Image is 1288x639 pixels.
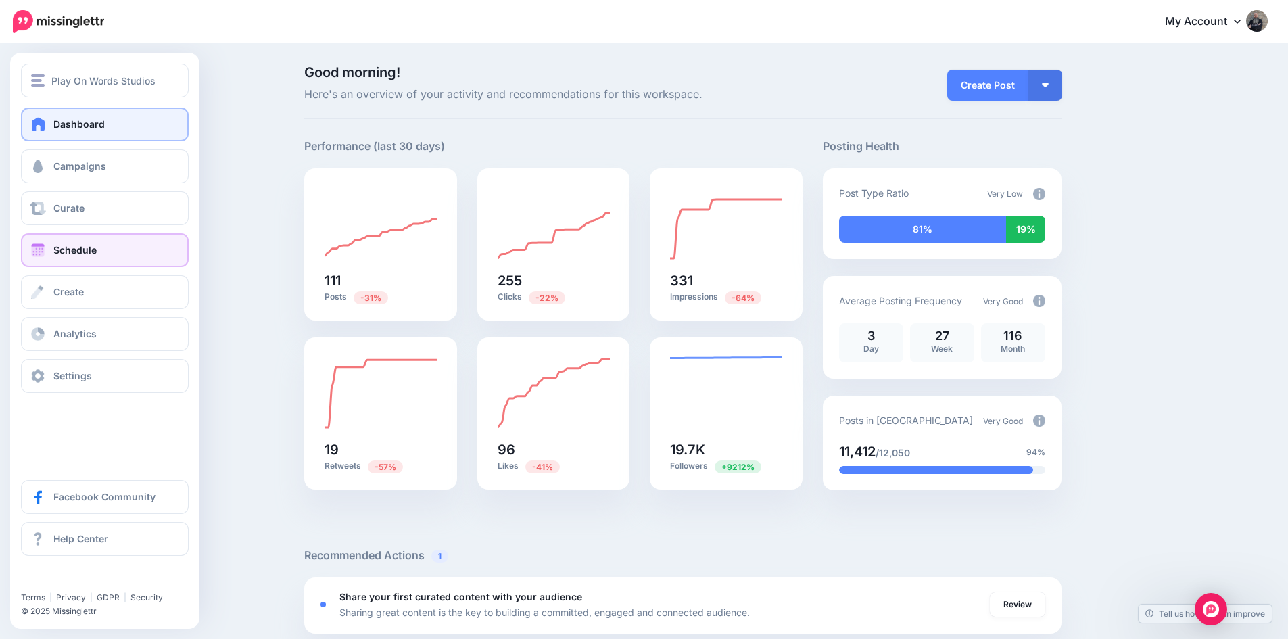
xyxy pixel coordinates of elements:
[670,291,782,304] p: Impressions
[839,444,876,460] span: 11,412
[21,149,189,183] a: Campaigns
[498,443,610,456] h5: 96
[947,70,1028,101] a: Create Post
[839,293,962,308] p: Average Posting Frequency
[1033,415,1045,427] img: info-circle-grey.png
[1033,188,1045,200] img: info-circle-grey.png
[21,191,189,225] a: Curate
[31,74,45,87] img: menu.png
[368,460,403,473] span: Previous period: 44
[21,317,189,351] a: Analytics
[53,286,84,298] span: Create
[53,328,97,339] span: Analytics
[49,592,52,602] span: |
[670,274,782,287] h5: 331
[90,592,93,602] span: |
[725,291,761,304] span: Previous period: 927
[53,118,105,130] span: Dashboard
[339,591,582,602] b: Share your first curated content with your audience
[21,522,189,556] a: Help Center
[1006,216,1045,243] div: 19% of your posts in the last 30 days were manually created (i.e. were not from Drip Campaigns or...
[876,447,910,458] span: /12,050
[21,275,189,309] a: Create
[51,73,156,89] span: Play On Words Studios
[839,466,1033,474] div: 94% of your posts in the last 30 days have been from Drip Campaigns
[304,64,400,80] span: Good morning!
[846,330,897,342] p: 3
[1033,295,1045,307] img: info-circle-grey.png
[988,330,1039,342] p: 116
[304,547,1062,564] h5: Recommended Actions
[1026,446,1045,459] span: 94%
[325,291,437,304] p: Posts
[21,64,189,97] button: Play On Words Studios
[21,573,124,586] iframe: Twitter Follow Button
[53,491,156,502] span: Facebook Community
[13,10,104,33] img: Missinglettr
[53,244,97,256] span: Schedule
[983,416,1023,426] span: Very Good
[670,443,782,456] h5: 19.7K
[21,359,189,393] a: Settings
[304,86,803,103] span: Here's an overview of your activity and recommendations for this workspace.
[990,592,1045,617] a: Review
[53,160,106,172] span: Campaigns
[529,291,565,304] span: Previous period: 327
[53,533,108,544] span: Help Center
[97,592,120,602] a: GDPR
[987,189,1023,199] span: Very Low
[21,480,189,514] a: Facebook Community
[823,138,1062,155] h5: Posting Health
[21,233,189,267] a: Schedule
[863,344,879,354] span: Day
[1042,83,1049,87] img: arrow-down-white.png
[839,216,1006,243] div: 81% of your posts in the last 30 days have been from Drip Campaigns
[325,443,437,456] h5: 19
[53,202,85,214] span: Curate
[56,592,86,602] a: Privacy
[53,370,92,381] span: Settings
[1139,605,1272,623] a: Tell us how we can improve
[431,550,448,563] span: 1
[983,296,1023,306] span: Very Good
[21,108,189,141] a: Dashboard
[715,460,761,473] span: Previous period: 212
[325,460,437,473] p: Retweets
[498,460,610,473] p: Likes
[21,605,197,618] li: © 2025 Missinglettr
[130,592,163,602] a: Security
[931,344,953,354] span: Week
[1151,5,1268,39] a: My Account
[670,460,782,473] p: Followers
[1001,344,1025,354] span: Month
[1195,593,1227,625] div: Open Intercom Messenger
[124,592,126,602] span: |
[839,185,909,201] p: Post Type Ratio
[498,291,610,304] p: Clicks
[917,330,968,342] p: 27
[354,291,388,304] span: Previous period: 161
[21,592,45,602] a: Terms
[339,605,750,620] p: Sharing great content is the key to building a committed, engaged and connected audience.
[498,274,610,287] h5: 255
[325,274,437,287] h5: 111
[525,460,560,473] span: Previous period: 164
[839,412,973,428] p: Posts in [GEOGRAPHIC_DATA]
[320,602,326,607] div: <div class='status-dot small red margin-right'></div>Error
[304,138,445,155] h5: Performance (last 30 days)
